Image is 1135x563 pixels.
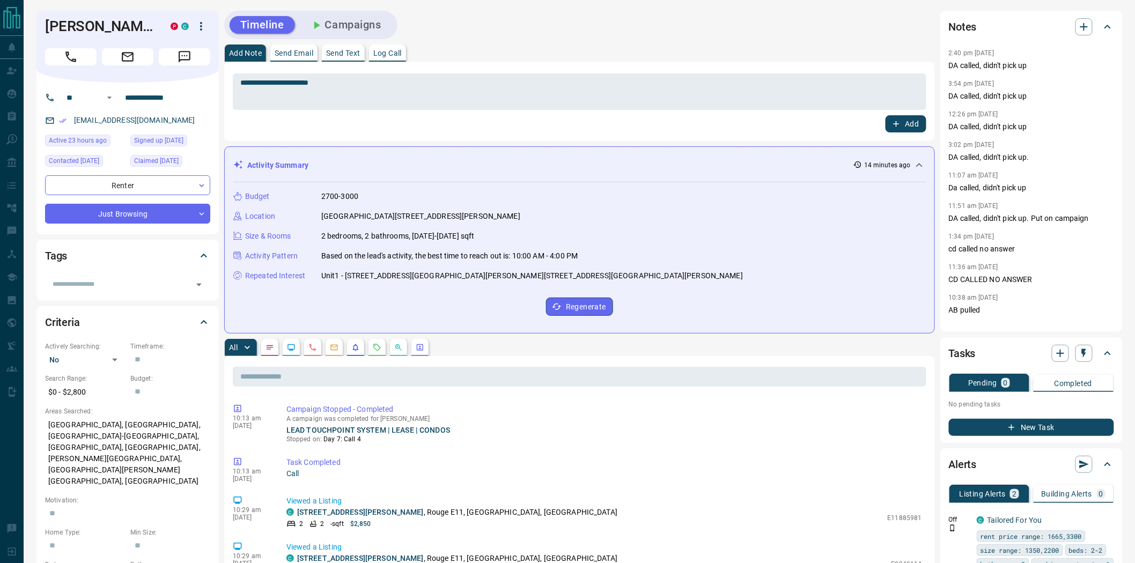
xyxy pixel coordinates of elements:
[45,495,210,505] p: Motivation:
[949,419,1114,436] button: New Task
[45,247,67,264] h2: Tags
[949,294,998,301] p: 10:38 am [DATE]
[1012,490,1016,498] p: 2
[286,426,450,434] a: LEAD TOUCHPOINT SYSTEM | LEASE | CONDOS
[45,416,210,490] p: [GEOGRAPHIC_DATA], [GEOGRAPHIC_DATA], [GEOGRAPHIC_DATA]-[GEOGRAPHIC_DATA], [GEOGRAPHIC_DATA], [GE...
[233,475,270,483] p: [DATE]
[233,514,270,521] p: [DATE]
[886,115,926,132] button: Add
[245,270,305,281] p: Repeated Interest
[286,508,294,516] div: condos.ca
[275,49,313,57] p: Send Email
[266,343,274,352] svg: Notes
[130,135,210,150] div: Sat Jul 17 2021
[45,243,210,269] div: Tags
[134,155,179,166] span: Claimed [DATE]
[297,507,617,518] p: , Rouge E11, [GEOGRAPHIC_DATA], [GEOGRAPHIC_DATA]
[299,519,303,529] p: 2
[233,414,270,422] p: 10:13 am
[230,16,295,34] button: Timeline
[949,172,998,179] p: 11:07 am [DATE]
[321,211,520,222] p: [GEOGRAPHIC_DATA][STREET_ADDRESS][PERSON_NAME]
[949,121,1114,132] p: DA called, didn't pick up
[130,528,210,537] p: Min Size:
[45,309,210,335] div: Criteria
[1055,380,1093,387] p: Completed
[1042,490,1093,498] p: Building Alerts
[45,383,125,401] p: $0 - $2,800
[949,213,1114,224] p: DA called, didn't pick up. Put on campaign
[949,141,994,149] p: 3:02 pm [DATE]
[286,554,294,562] div: condos.ca
[45,374,125,383] p: Search Range:
[981,531,1082,542] span: rent price range: 1665,3300
[373,343,381,352] svg: Requests
[286,468,922,479] p: Call
[287,343,296,352] svg: Lead Browsing Activity
[191,277,207,292] button: Open
[949,451,1114,477] div: Alerts
[286,434,922,444] p: Stopped on:
[286,495,922,507] p: Viewed a Listing
[49,135,107,146] span: Active 23 hours ago
[949,396,1114,412] p: No pending tasks
[949,274,1114,285] p: CD CALLED NO ANSWER
[247,160,308,171] p: Activity Summary
[949,202,998,210] p: 11:51 am [DATE]
[233,468,270,475] p: 10:13 am
[1004,379,1008,387] p: 0
[45,342,125,351] p: Actively Searching:
[45,204,210,224] div: Just Browsing
[245,191,270,202] p: Budget
[45,135,125,150] div: Thu Aug 14 2025
[45,314,80,331] h2: Criteria
[987,516,1042,524] a: Tailored For You
[888,513,922,523] p: E11885981
[49,155,99,166] span: Contacted [DATE]
[981,545,1059,555] span: size range: 1350,2200
[286,404,922,415] p: Campaign Stopped - Completed
[297,554,424,562] a: [STREET_ADDRESS][PERSON_NAME]
[233,506,270,514] p: 10:29 am
[949,524,956,532] svg: Push Notification Only
[949,91,1114,102] p: DA called, didn't pick up
[130,155,210,170] div: Fri Apr 12 2024
[949,60,1114,71] p: DA called, didn't pick up
[949,110,998,118] p: 12:26 pm [DATE]
[45,18,154,35] h1: [PERSON_NAME]
[229,49,262,57] p: Add Note
[968,379,997,387] p: Pending
[229,344,238,351] p: All
[245,231,291,242] p: Size & Rooms
[45,48,97,65] span: Call
[159,48,210,65] span: Message
[323,435,360,443] span: Day 7: Call 4
[949,263,998,271] p: 11:36 am [DATE]
[286,457,922,468] p: Task Completed
[286,542,922,553] p: Viewed a Listing
[245,250,298,262] p: Activity Pattern
[330,343,338,352] svg: Emails
[416,343,424,352] svg: Agent Actions
[130,342,210,351] p: Timeframe:
[286,415,922,423] p: A campaign was completed for [PERSON_NAME]
[949,340,1114,366] div: Tasks
[299,16,392,34] button: Campaigns
[546,298,613,316] button: Regenerate
[949,14,1114,40] div: Notes
[102,48,153,65] span: Email
[949,49,994,57] p: 2:40 pm [DATE]
[949,243,1114,255] p: cd called no answer
[233,552,270,560] p: 10:29 am
[326,49,360,57] p: Send Text
[949,233,994,240] p: 1:34 pm [DATE]
[233,155,926,175] div: Activity Summary14 minutes ago
[949,305,1114,316] p: AB pulled
[949,515,970,524] p: Off
[134,135,183,146] span: Signed up [DATE]
[45,351,125,368] div: No
[45,406,210,416] p: Areas Searched:
[949,324,994,332] p: 1:41 pm [DATE]
[864,160,911,170] p: 14 minutes ago
[373,49,402,57] p: Log Call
